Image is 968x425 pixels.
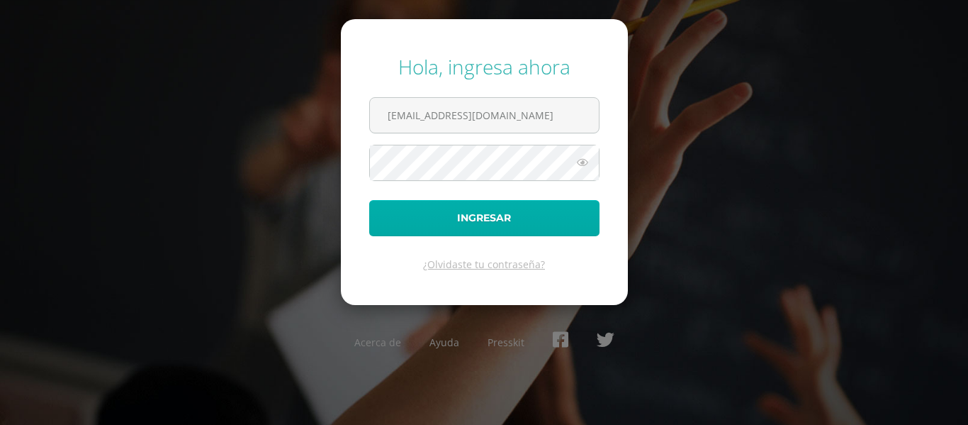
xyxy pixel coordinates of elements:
a: ¿Olvidaste tu contraseña? [423,258,545,271]
a: Ayuda [429,336,459,349]
button: Ingresar [369,200,600,236]
a: Presskit [488,336,524,349]
input: Correo electrónico o usuario [370,98,599,133]
div: Hola, ingresa ahora [369,53,600,80]
a: Acerca de [354,336,401,349]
